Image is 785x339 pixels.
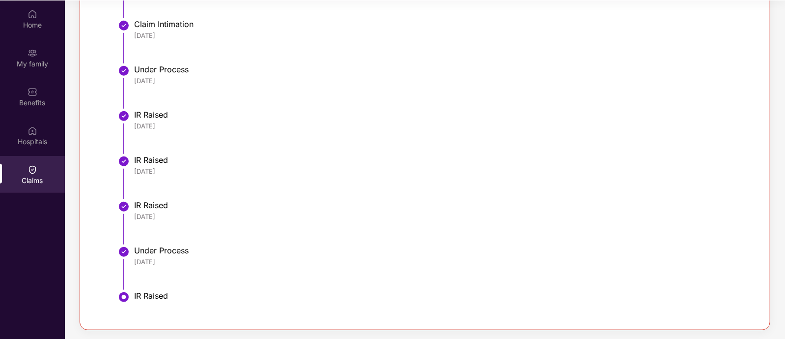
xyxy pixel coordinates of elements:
[28,126,37,136] img: svg+xml;base64,PHN2ZyBpZD0iSG9zcGl0YWxzIiB4bWxucz0iaHR0cDovL3d3dy53My5vcmcvMjAwMC9zdmciIHdpZHRoPS...
[134,31,748,40] div: [DATE]
[28,87,37,97] img: svg+xml;base64,PHN2ZyBpZD0iQmVuZWZpdHMiIHhtbG5zPSJodHRwOi8vd3d3LnczLm9yZy8yMDAwL3N2ZyIgd2lkdGg9Ij...
[134,257,748,266] div: [DATE]
[118,201,130,213] img: svg+xml;base64,PHN2ZyBpZD0iU3RlcC1Eb25lLTMyeDMyIiB4bWxucz0iaHR0cDovL3d3dy53My5vcmcvMjAwMC9zdmciIH...
[134,64,748,74] div: Under Process
[134,167,748,176] div: [DATE]
[134,212,748,221] div: [DATE]
[134,246,748,255] div: Under Process
[134,122,748,130] div: [DATE]
[28,165,37,175] img: svg+xml;base64,PHN2ZyBpZD0iQ2xhaW0iIHhtbG5zPSJodHRwOi8vd3d3LnczLm9yZy8yMDAwL3N2ZyIgd2lkdGg9IjIwIi...
[134,110,748,120] div: IR Raised
[118,65,130,77] img: svg+xml;base64,PHN2ZyBpZD0iU3RlcC1Eb25lLTMyeDMyIiB4bWxucz0iaHR0cDovL3d3dy53My5vcmcvMjAwMC9zdmciIH...
[134,291,748,301] div: IR Raised
[28,48,37,58] img: svg+xml;base64,PHN2ZyB3aWR0aD0iMjAiIGhlaWdodD0iMjAiIHZpZXdCb3g9IjAgMCAyMCAyMCIgZmlsbD0ibm9uZSIgeG...
[118,20,130,31] img: svg+xml;base64,PHN2ZyBpZD0iU3RlcC1Eb25lLTMyeDMyIiB4bWxucz0iaHR0cDovL3d3dy53My5vcmcvMjAwMC9zdmciIH...
[134,76,748,85] div: [DATE]
[118,155,130,167] img: svg+xml;base64,PHN2ZyBpZD0iU3RlcC1Eb25lLTMyeDMyIiB4bWxucz0iaHR0cDovL3d3dy53My5vcmcvMjAwMC9zdmciIH...
[134,200,748,210] div: IR Raised
[118,110,130,122] img: svg+xml;base64,PHN2ZyBpZD0iU3RlcC1Eb25lLTMyeDMyIiB4bWxucz0iaHR0cDovL3d3dy53My5vcmcvMjAwMC9zdmciIH...
[134,155,748,165] div: IR Raised
[118,246,130,258] img: svg+xml;base64,PHN2ZyBpZD0iU3RlcC1Eb25lLTMyeDMyIiB4bWxucz0iaHR0cDovL3d3dy53My5vcmcvMjAwMC9zdmciIH...
[118,291,130,303] img: svg+xml;base64,PHN2ZyBpZD0iU3RlcC1BY3RpdmUtMzJ4MzIiIHhtbG5zPSJodHRwOi8vd3d3LnczLm9yZy8yMDAwL3N2Zy...
[134,19,748,29] div: Claim Intimation
[28,9,37,19] img: svg+xml;base64,PHN2ZyBpZD0iSG9tZSIgeG1sbnM9Imh0dHA6Ly93d3cudzMub3JnLzIwMDAvc3ZnIiB3aWR0aD0iMjAiIG...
